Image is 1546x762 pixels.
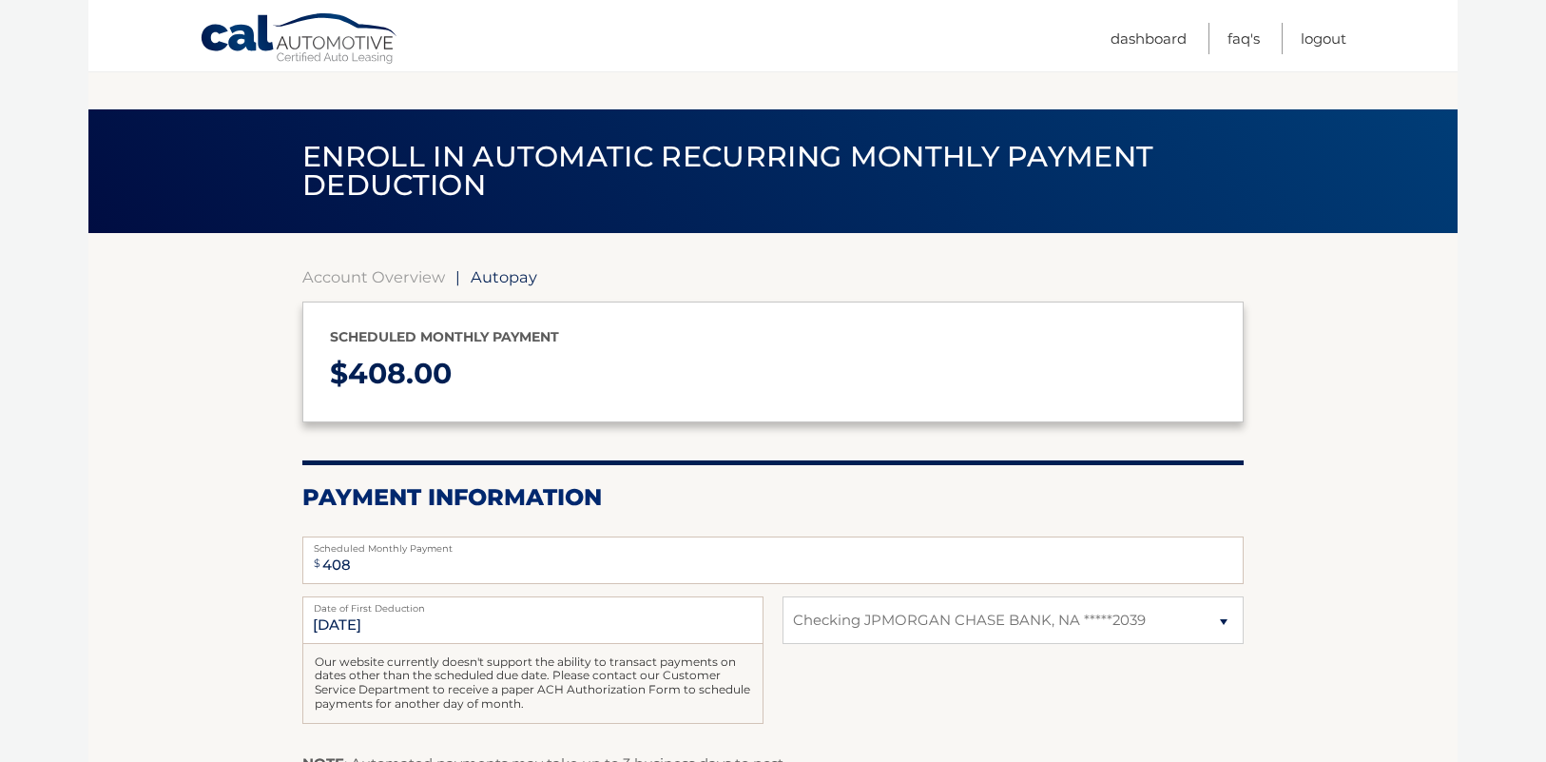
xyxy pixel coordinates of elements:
[302,483,1244,512] h2: Payment Information
[302,596,763,644] input: Payment Date
[200,12,399,68] a: Cal Automotive
[330,325,1216,349] p: Scheduled monthly payment
[302,537,1244,584] input: Payment Amount
[308,542,326,585] span: $
[302,267,445,286] a: Account Overview
[330,349,1216,400] p: $
[1227,23,1260,54] a: FAQ's
[302,139,1153,203] span: Enroll in automatic recurring monthly payment deduction
[455,267,460,286] span: |
[1301,23,1346,54] a: Logout
[302,537,1244,552] label: Scheduled Monthly Payment
[302,596,763,612] label: Date of First Deduction
[471,267,537,286] span: Autopay
[1111,23,1187,54] a: Dashboard
[348,356,452,391] span: 408.00
[302,644,763,724] div: Our website currently doesn't support the ability to transact payments on dates other than the sc...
